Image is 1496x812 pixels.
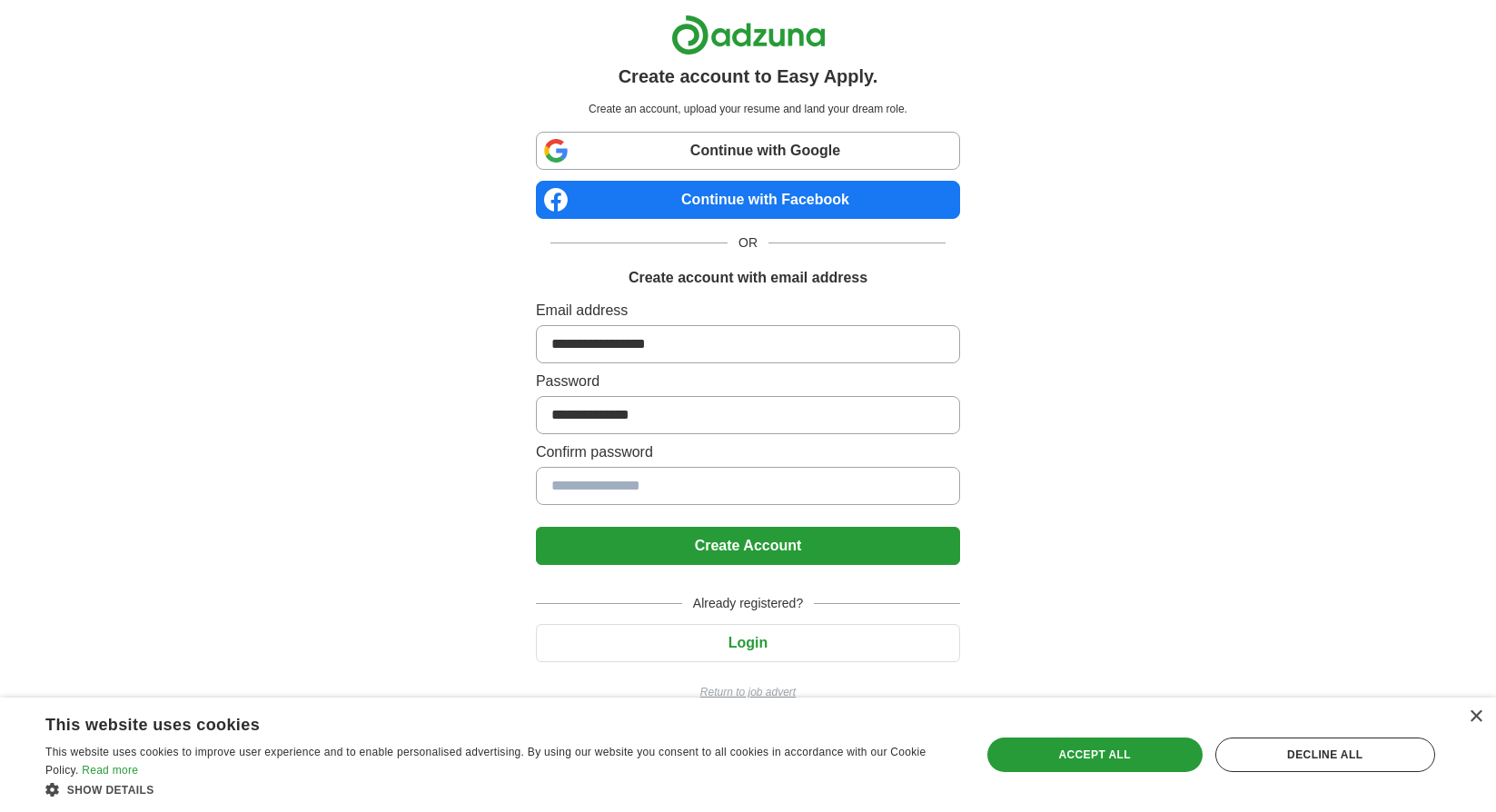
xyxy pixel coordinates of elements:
label: Confirm password [536,441,960,463]
span: Already registered? [682,594,814,613]
a: Read more, opens a new window [82,764,138,777]
div: Close [1469,710,1482,724]
h1: Create account to Easy Apply. [619,63,878,90]
a: Continue with Google [536,132,960,170]
a: Continue with Facebook [536,181,960,219]
div: Accept all [987,738,1203,772]
span: OR [728,233,768,253]
div: Decline all [1215,738,1435,772]
label: Email address [536,300,960,322]
span: Show details [67,784,154,797]
div: This website uses cookies [45,708,907,736]
button: Create Account [536,527,960,565]
label: Password [536,371,960,392]
h1: Create account with email address [629,267,867,289]
div: Show details [45,780,953,798]
button: Login [536,624,960,662]
img: Adzuna logo [671,15,826,55]
p: Create an account, upload your resume and land your dream role. [540,101,956,117]
a: Return to job advert [536,684,960,700]
a: Login [536,635,960,650]
span: This website uses cookies to improve user experience and to enable personalised advertising. By u... [45,746,926,777]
